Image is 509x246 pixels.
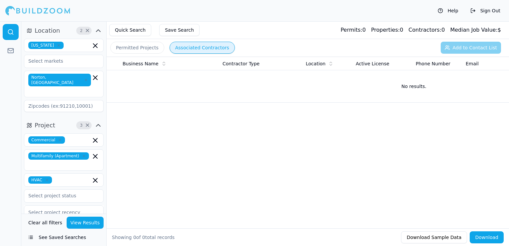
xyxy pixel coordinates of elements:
[416,60,450,67] span: Phone Number
[450,27,497,33] span: Median Job Value:
[28,176,52,184] span: HVAC
[85,29,90,32] span: Clear Location filters
[24,25,104,36] button: Location2Clear Location filters
[28,152,89,160] span: Multifamily (Apartment)
[28,136,65,144] span: Commercial
[408,26,445,34] div: 0
[371,26,403,34] div: 0
[110,42,164,54] button: Permitted Projects
[223,60,259,67] span: Contractor Type
[408,27,441,33] span: Contractors:
[470,231,504,243] button: Download
[78,27,85,34] span: 2
[133,235,136,240] span: 0
[170,42,235,54] button: Associated Contractors
[340,27,362,33] span: Permits:
[450,26,501,34] div: $
[467,5,504,16] button: Sign Out
[28,74,91,86] span: Norton, [GEOGRAPHIC_DATA]
[24,55,95,67] input: Select markets
[24,100,104,112] input: Zipcodes (ex:91210,10001)
[112,234,175,241] div: Showing of total records
[434,5,462,16] button: Help
[340,26,365,34] div: 0
[24,120,104,131] button: Project3Clear Project filters
[159,24,200,36] button: Save Search
[401,231,467,243] button: Download Sample Data
[24,231,104,243] button: See Saved Searches
[85,124,90,127] span: Clear Project filters
[371,27,400,33] span: Properties:
[67,217,104,229] button: View Results
[109,24,151,36] button: Quick Search
[28,42,64,49] span: [US_STATE]
[306,60,325,67] span: Location
[78,122,85,129] span: 3
[35,121,55,130] span: Project
[27,217,64,229] button: Clear all filters
[142,235,145,240] span: 0
[24,190,95,202] input: Select project status
[35,26,60,35] span: Location
[356,60,389,67] span: Active License
[123,60,159,67] span: Business Name
[466,60,479,67] span: Email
